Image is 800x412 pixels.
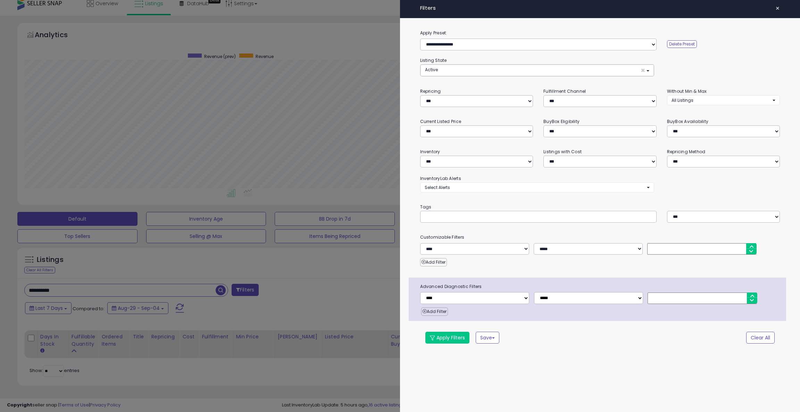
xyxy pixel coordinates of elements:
button: Active × [420,65,654,76]
small: BuyBox Eligibility [543,118,580,124]
button: Apply Filters [425,332,469,344]
span: Select Alerts [425,184,450,190]
button: × [773,3,783,13]
small: BuyBox Availability [667,118,708,124]
button: Add Filter [420,258,447,266]
button: Add Filter [421,307,448,316]
small: Repricing Method [667,149,706,155]
small: Tags [415,203,785,211]
small: Listings with Cost [543,149,582,155]
button: Clear All [746,332,775,344]
small: Customizable Filters [415,233,785,241]
span: × [775,3,780,13]
small: Current Listed Price [420,118,461,124]
h4: Filters [420,5,780,11]
small: Repricing [420,88,441,94]
button: Delete Preset [667,40,697,48]
button: Select Alerts [420,182,654,192]
small: Without Min & Max [667,88,707,94]
button: Save [476,332,499,344]
span: Active [425,67,438,73]
span: All Listings [672,97,693,103]
span: × [641,67,645,74]
span: Advanced Diagnostic Filters [415,283,786,290]
label: Apply Preset: [415,29,785,37]
small: Inventory [420,149,440,155]
small: InventoryLab Alerts [420,175,461,181]
small: Fulfillment Channel [543,88,586,94]
small: Listing State [420,57,447,63]
button: All Listings [667,95,780,105]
